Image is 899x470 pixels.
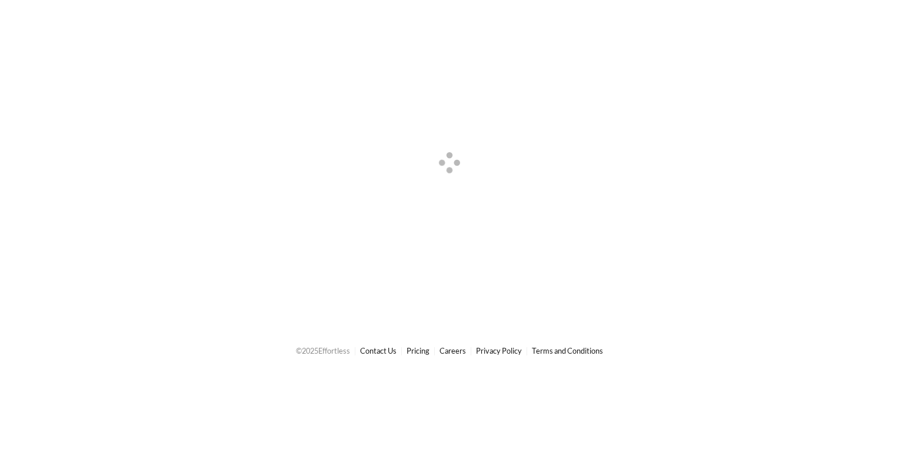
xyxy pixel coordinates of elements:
[360,346,397,355] a: Contact Us
[476,346,522,355] a: Privacy Policy
[532,346,603,355] a: Terms and Conditions
[407,346,429,355] a: Pricing
[439,346,466,355] a: Careers
[296,346,350,355] span: © 2025 Effortless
